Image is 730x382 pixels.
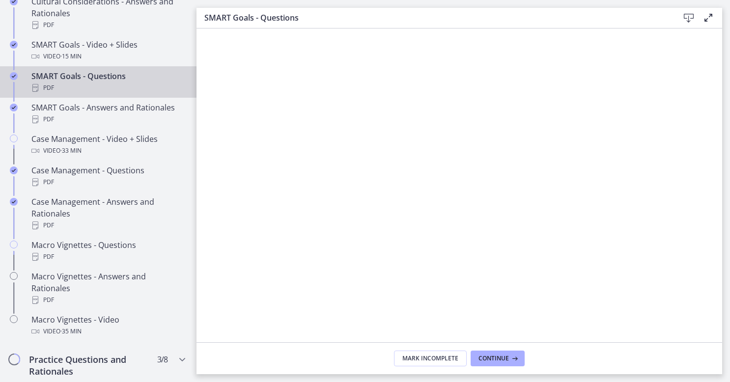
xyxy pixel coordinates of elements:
[31,196,185,231] div: Case Management - Answers and Rationales
[10,72,18,80] i: Completed
[31,271,185,306] div: Macro Vignettes - Answers and Rationales
[31,164,185,188] div: Case Management - Questions
[31,145,185,157] div: Video
[10,166,18,174] i: Completed
[31,294,185,306] div: PDF
[394,351,467,366] button: Mark Incomplete
[31,133,185,157] div: Case Management - Video + Slides
[31,239,185,263] div: Macro Vignettes - Questions
[60,326,82,337] span: · 35 min
[10,41,18,49] i: Completed
[157,354,168,365] span: 3 / 8
[31,326,185,337] div: Video
[402,355,458,362] span: Mark Incomplete
[31,219,185,231] div: PDF
[31,176,185,188] div: PDF
[10,198,18,206] i: Completed
[31,314,185,337] div: Macro Vignettes - Video
[31,113,185,125] div: PDF
[204,12,663,24] h3: SMART Goals - Questions
[478,355,509,362] span: Continue
[31,51,185,62] div: Video
[10,104,18,111] i: Completed
[60,145,82,157] span: · 33 min
[31,19,185,31] div: PDF
[31,251,185,263] div: PDF
[31,102,185,125] div: SMART Goals - Answers and Rationales
[471,351,525,366] button: Continue
[31,82,185,94] div: PDF
[29,354,149,377] h2: Practice Questions and Rationales
[60,51,82,62] span: · 15 min
[31,39,185,62] div: SMART Goals - Video + Slides
[31,70,185,94] div: SMART Goals - Questions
